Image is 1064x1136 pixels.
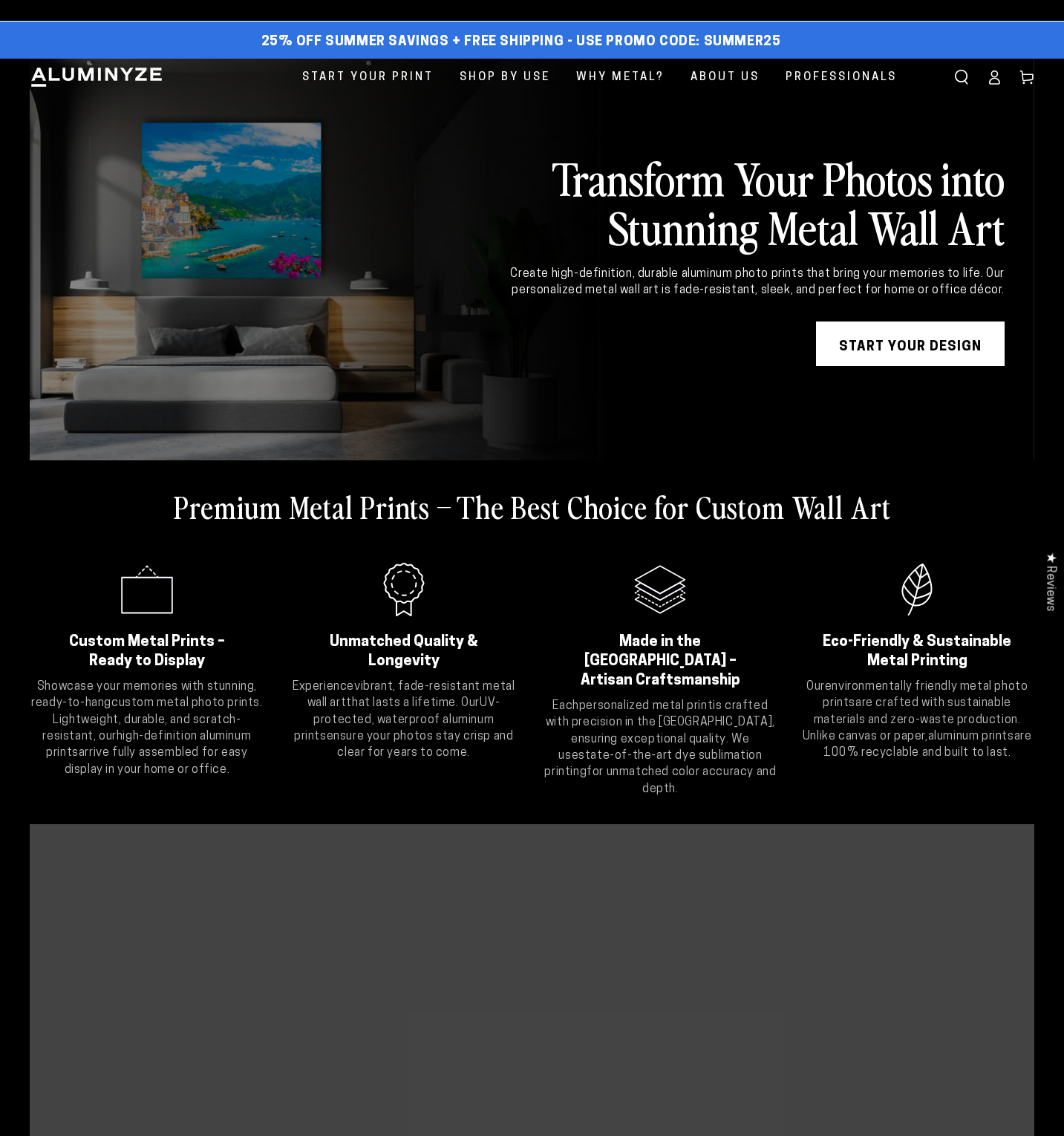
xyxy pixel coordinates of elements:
[174,487,891,526] h2: Premium Metal Prints – The Best Choice for Custom Wall Art
[261,34,781,50] span: 25% off Summer Savings + Free Shipping - Use Promo Code: SUMMER25
[466,266,1005,299] div: Create high-definition, durable aluminum photo prints that bring your memories to life. Our perso...
[287,679,521,762] p: Experience that lasts a lifetime. Our ensure your photos stay crisp and clear for years to come.
[305,633,503,671] h2: Unmatched Quality & Longevity
[774,59,908,97] a: Professionals
[928,731,1014,742] strong: aluminum prints
[460,68,550,88] span: Shop By Use
[111,697,260,709] strong: custom metal photo prints
[579,700,713,712] strong: personalized metal print
[679,59,771,97] a: About Us
[544,750,762,778] strong: state-of-the-art dye sublimation printing
[307,681,515,709] strong: vibrant, fade-resistant metal wall art
[565,59,676,97] a: Why Metal?
[291,59,445,97] a: Start Your Print
[466,153,1005,251] h2: Transform Your Photos into Stunning Metal Wall Art
[945,61,978,94] summary: Search our site
[30,679,264,778] p: Showcase your memories with stunning, ready-to-hang . Lightweight, durable, and scratch-resistant...
[46,731,251,759] strong: high-definition aluminum prints
[823,681,1028,709] strong: environmentally friendly metal photo prints
[800,679,1034,762] p: Our are crafted with sustainable materials and zero-waste production. Unlike canvas or paper, are...
[562,633,760,691] h2: Made in the [GEOGRAPHIC_DATA] – Artisan Craftsmanship
[48,633,246,671] h2: Custom Metal Prints – Ready to Display
[448,59,561,97] a: Shop By Use
[1036,541,1064,623] div: Click to open Judge.me floating reviews tab
[576,68,665,88] span: Why Metal?
[691,68,760,88] span: About Us
[302,68,434,88] span: Start Your Print
[816,321,1005,366] a: START YOUR DESIGN
[30,66,163,88] img: Aluminyze
[786,68,897,88] span: Professionals
[818,633,1016,671] h2: Eco-Friendly & Sustainable Metal Printing
[544,698,778,797] p: Each is crafted with precision in the [GEOGRAPHIC_DATA], ensuring exceptional quality. We use for...
[294,697,500,742] strong: UV-protected, waterproof aluminum prints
